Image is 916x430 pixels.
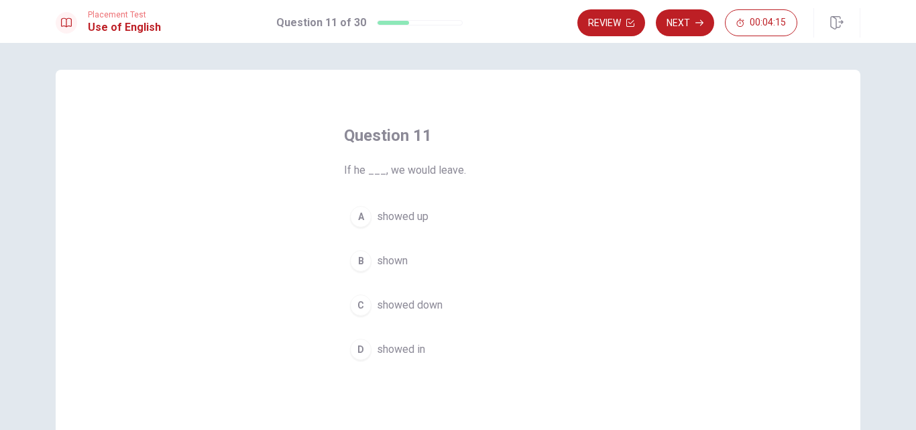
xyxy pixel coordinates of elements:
span: Placement Test [88,10,161,19]
div: A [350,206,371,227]
button: Bshown [344,244,572,278]
h1: Use of English [88,19,161,36]
button: Next [656,9,714,36]
span: showed in [377,341,425,358]
h1: Question 11 of 30 [276,15,366,31]
button: Cshowed down [344,288,572,322]
div: D [350,339,371,360]
h4: Question 11 [344,125,572,146]
span: showed up [377,209,428,225]
span: showed down [377,297,443,313]
span: If he ___, we would leave. [344,162,572,178]
button: Dshowed in [344,333,572,366]
span: shown [377,253,408,269]
div: B [350,250,371,272]
button: 00:04:15 [725,9,797,36]
div: C [350,294,371,316]
button: Review [577,9,645,36]
button: Ashowed up [344,200,572,233]
span: 00:04:15 [750,17,786,28]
